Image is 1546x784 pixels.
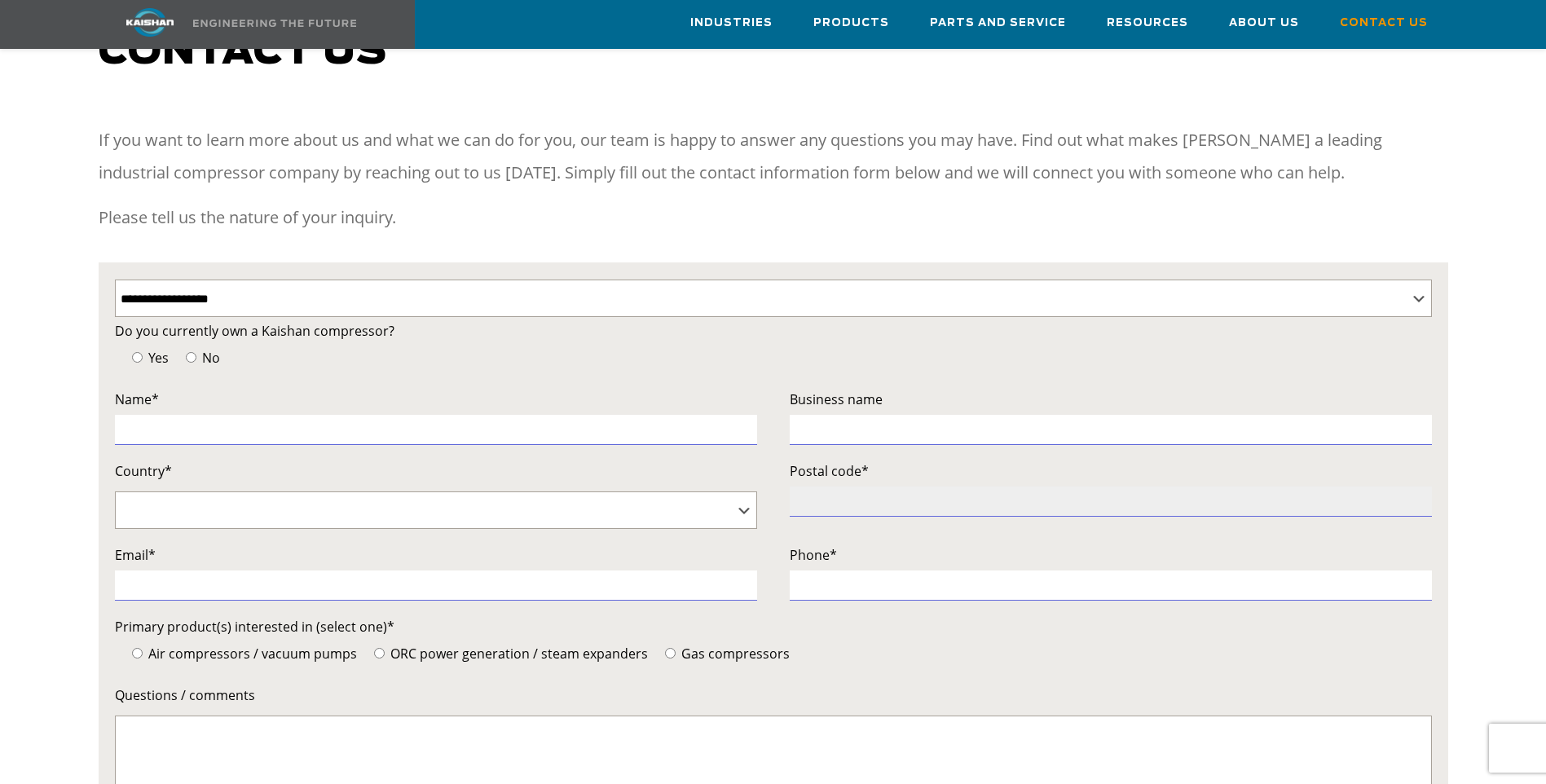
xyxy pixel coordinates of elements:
a: About Us [1229,1,1299,45]
span: Yes [145,349,169,367]
span: Resources [1107,14,1188,33]
input: Yes [132,352,143,363]
a: Industries [690,1,773,45]
span: Industries [690,14,773,33]
img: Engineering the future [193,20,356,27]
p: Please tell us the nature of your inquiry. [99,201,1448,234]
label: Primary product(s) interested in (select one)* [115,615,1432,638]
label: Business name [790,388,1432,411]
span: Products [813,14,889,33]
label: Questions / comments [115,684,1432,707]
input: Air compressors / vacuum pumps [132,648,143,658]
label: Phone* [790,544,1432,566]
span: Air compressors / vacuum pumps [145,645,357,663]
p: If you want to learn more about us and what we can do for you, our team is happy to answer any qu... [99,124,1448,189]
input: No [186,352,196,363]
img: kaishan logo [89,8,211,37]
a: Parts and Service [930,1,1066,45]
label: Name* [115,388,757,411]
label: Country* [115,460,757,482]
span: Gas compressors [678,645,790,663]
span: ORC power generation / steam expanders [387,645,648,663]
span: About Us [1229,14,1299,33]
a: Contact Us [1340,1,1428,45]
span: No [199,349,220,367]
input: Gas compressors [665,648,676,658]
span: Contact Us [1340,14,1428,33]
span: Contact us [99,33,387,72]
a: Resources [1107,1,1188,45]
input: ORC power generation / steam expanders [374,648,385,658]
a: Products [813,1,889,45]
span: Parts and Service [930,14,1066,33]
label: Postal code* [790,460,1432,482]
label: Email* [115,544,757,566]
label: Do you currently own a Kaishan compressor? [115,319,1432,342]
